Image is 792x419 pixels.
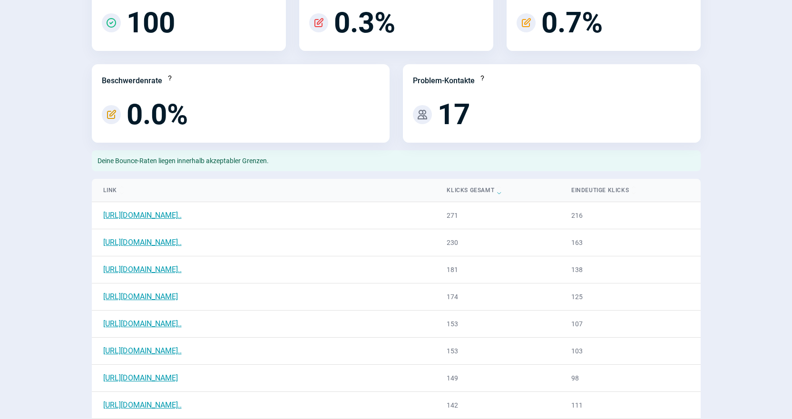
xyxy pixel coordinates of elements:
a: [URL][DOMAIN_NAME].. [103,346,182,355]
td: 230 [435,229,559,256]
a: [URL][DOMAIN_NAME].. [103,211,182,220]
span: 0.3% [334,9,395,37]
a: [URL][DOMAIN_NAME] [103,373,178,382]
span: 0.0% [127,100,188,129]
a: [URL][DOMAIN_NAME].. [103,265,182,274]
td: 107 [560,311,701,338]
td: 98 [560,365,701,392]
td: 216 [560,202,701,229]
div: Link [103,185,424,196]
td: 153 [435,338,559,365]
a: [URL][DOMAIN_NAME] [103,292,178,301]
td: 142 [435,392,559,419]
td: 163 [560,229,701,256]
div: Klicks gesamt [447,185,548,196]
td: 271 [435,202,559,229]
span: 100 [127,9,175,37]
a: [URL][DOMAIN_NAME].. [103,238,182,247]
div: Deine Bounce-Raten liegen innerhalb akzeptabler Grenzen. [92,150,701,171]
a: [URL][DOMAIN_NAME].. [103,319,182,328]
td: 125 [560,283,701,311]
td: 103 [560,338,701,365]
td: 153 [435,311,559,338]
td: 111 [560,392,701,419]
td: 174 [435,283,559,311]
div: Problem-Kontakte [413,75,475,87]
td: 181 [435,256,559,283]
div: Eindeutige Klicks [571,185,689,196]
td: 149 [435,365,559,392]
div: Beschwerdenrate [102,75,162,87]
span: 0.7% [541,9,603,37]
td: 138 [560,256,701,283]
a: [URL][DOMAIN_NAME].. [103,400,182,409]
span: 17 [438,100,470,129]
